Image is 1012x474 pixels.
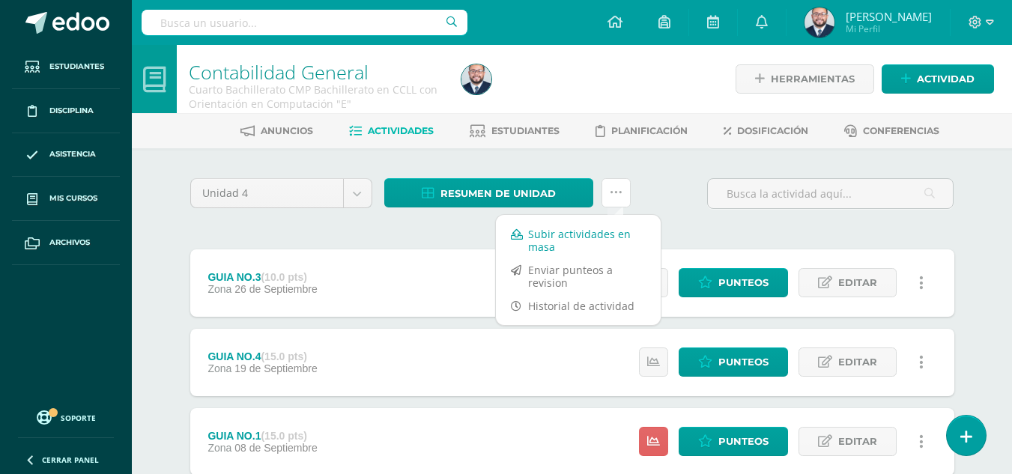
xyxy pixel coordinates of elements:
span: Actividad [917,65,975,93]
a: Soporte [18,407,114,427]
span: Unidad 4 [202,179,332,207]
span: 19 de Septiembre [234,362,318,374]
h1: Contabilidad General [189,61,443,82]
img: 6a2ad2c6c0b72cf555804368074c1b95.png [805,7,834,37]
a: Mis cursos [12,177,120,221]
span: Punteos [718,348,769,376]
span: Anuncios [261,125,313,136]
span: Soporte [61,413,96,423]
input: Busca la actividad aquí... [708,179,953,208]
input: Busca un usuario... [142,10,467,35]
div: Cuarto Bachillerato CMP Bachillerato en CCLL con Orientación en Computación 'E' [189,82,443,111]
span: Resumen de unidad [440,180,556,207]
a: Planificación [596,119,688,143]
span: Herramientas [771,65,855,93]
span: Mis cursos [49,192,97,204]
span: Actividades [368,125,434,136]
span: Editar [838,269,877,297]
span: Estudiantes [49,61,104,73]
span: Zona [207,362,231,374]
a: Actividades [349,119,434,143]
a: Historial de actividad [496,294,661,317]
a: Dosificación [724,119,808,143]
a: Contabilidad General [189,59,369,85]
span: 08 de Septiembre [234,442,318,454]
a: Resumen de unidad [384,178,593,207]
a: Archivos [12,221,120,265]
a: Herramientas [736,64,874,94]
span: Asistencia [49,148,96,160]
a: Punteos [679,268,788,297]
strong: (15.0 pts) [261,350,306,362]
strong: (15.0 pts) [261,430,306,442]
a: Estudiantes [12,45,120,89]
span: Conferencias [863,125,939,136]
div: GUIA NO.4 [207,350,317,362]
span: [PERSON_NAME] [846,9,932,24]
span: Disciplina [49,105,94,117]
span: 26 de Septiembre [234,283,318,295]
span: Zona [207,442,231,454]
a: Actividad [882,64,994,94]
a: Subir actividades en masa [496,222,661,258]
a: Unidad 4 [191,179,372,207]
div: GUIA NO.3 [207,271,317,283]
span: Mi Perfil [846,22,932,35]
div: GUIA NO.1 [207,430,317,442]
span: Zona [207,283,231,295]
a: Anuncios [240,119,313,143]
a: Enviar punteos a revision [496,258,661,294]
span: Cerrar panel [42,455,99,465]
a: Estudiantes [470,119,560,143]
span: Archivos [49,237,90,249]
span: Editar [838,428,877,455]
a: Punteos [679,347,788,377]
span: Editar [838,348,877,376]
strong: (10.0 pts) [261,271,306,283]
img: 6a2ad2c6c0b72cf555804368074c1b95.png [461,64,491,94]
span: Dosificación [737,125,808,136]
a: Conferencias [844,119,939,143]
span: Punteos [718,428,769,455]
span: Planificación [611,125,688,136]
span: Estudiantes [491,125,560,136]
a: Asistencia [12,133,120,177]
span: Punteos [718,269,769,297]
a: Punteos [679,427,788,456]
a: Disciplina [12,89,120,133]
